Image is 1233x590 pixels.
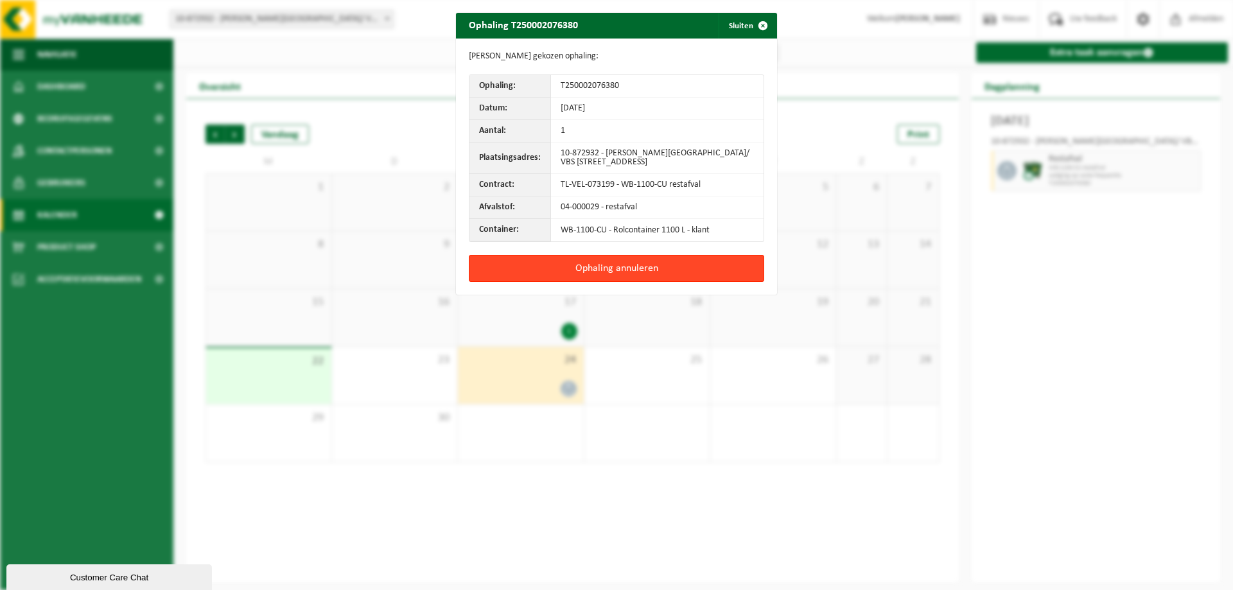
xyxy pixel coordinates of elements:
[469,196,551,219] th: Afvalstof:
[469,75,551,98] th: Ophaling:
[719,13,776,39] button: Sluiten
[551,219,764,241] td: WB-1100-CU - Rolcontainer 1100 L - klant
[469,51,764,62] p: [PERSON_NAME] gekozen ophaling:
[551,174,764,196] td: TL-VEL-073199 - WB-1100-CU restafval
[6,562,214,590] iframe: chat widget
[551,75,764,98] td: T250002076380
[551,143,764,174] td: 10-872932 - [PERSON_NAME][GEOGRAPHIC_DATA]/ VBS [STREET_ADDRESS]
[469,120,551,143] th: Aantal:
[551,98,764,120] td: [DATE]
[551,120,764,143] td: 1
[469,255,764,282] button: Ophaling annuleren
[469,143,551,174] th: Plaatsingsadres:
[469,174,551,196] th: Contract:
[469,98,551,120] th: Datum:
[456,13,591,37] h2: Ophaling T250002076380
[551,196,764,219] td: 04-000029 - restafval
[469,219,551,241] th: Container:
